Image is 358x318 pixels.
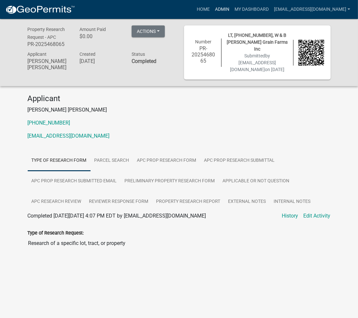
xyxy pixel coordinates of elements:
[79,27,106,32] span: Amount Paid
[224,191,270,212] a: External Notes
[28,133,110,139] a: [EMAIL_ADDRESS][DOMAIN_NAME]
[79,58,122,64] h6: [DATE]
[200,150,279,171] a: APC Prop Research Submittal
[28,41,70,47] h6: PR-2025468065
[304,212,331,220] a: Edit Activity
[271,3,353,16] a: [EMAIL_ADDRESS][DOMAIN_NAME]
[28,150,91,171] a: Type of Research Form
[152,191,224,212] a: Property Research Report
[232,3,271,16] a: My Dashboard
[270,191,315,212] a: Internal Notes
[194,3,212,16] a: Home
[298,40,324,66] img: QR code
[132,52,145,57] span: Status
[28,106,331,114] p: [PERSON_NAME] [PERSON_NAME]
[132,25,165,37] button: Actions
[79,52,95,57] span: Created
[227,33,288,52] span: LT, [PHONE_NUMBER], W & B [PERSON_NAME] Grain Farms Inc
[28,27,65,40] span: Property Research Request - APC
[132,58,156,64] strong: Completed
[28,231,84,235] label: Type of Research Request:
[85,191,152,212] a: Reviewer Response Form
[28,213,206,219] span: Completed [DATE][DATE] 4:07 PM EDT by [EMAIL_ADDRESS][DOMAIN_NAME]
[191,45,216,64] h6: PR-2025468065
[91,150,133,171] a: Parcel search
[28,94,331,103] h4: Applicant
[219,171,294,192] a: Applicable or not Question
[79,33,122,39] h6: $0.00
[230,53,284,72] span: Submitted on [DATE]
[28,191,85,212] a: APC Research Review
[282,212,298,220] a: History
[28,58,70,70] h6: [PERSON_NAME] [PERSON_NAME]
[28,120,70,126] a: [PHONE_NUMBER]
[133,150,200,171] a: APC Prop Research Form
[28,171,121,192] a: APC Prop Research Submitted Email
[230,53,276,72] span: by [EMAIL_ADDRESS][DOMAIN_NAME]
[195,39,211,44] span: Number
[28,52,47,57] span: Applicant
[121,171,219,192] a: Preliminary Property Research Form
[212,3,232,16] a: Admin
